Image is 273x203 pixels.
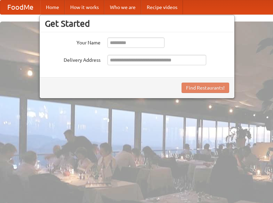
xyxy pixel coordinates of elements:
[45,18,229,29] h3: Get Started
[65,0,104,14] a: How it works
[141,0,183,14] a: Recipe videos
[45,55,101,64] label: Delivery Address
[104,0,141,14] a: Who we are
[182,83,229,93] button: Find Restaurants!
[0,0,40,14] a: FoodMe
[40,0,65,14] a: Home
[45,37,101,46] label: Your Name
